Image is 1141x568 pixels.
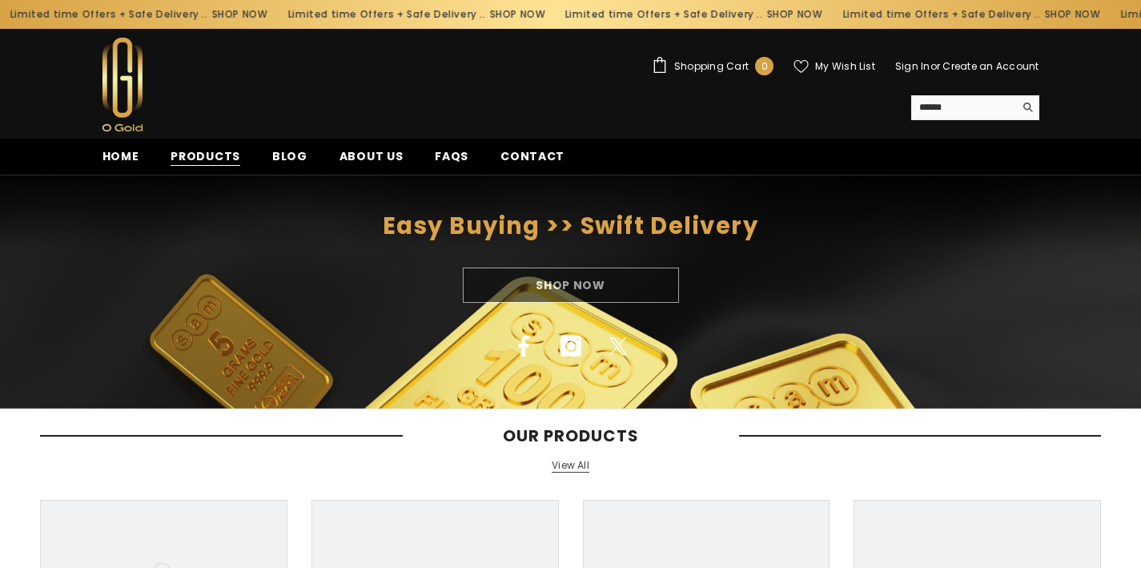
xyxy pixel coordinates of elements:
[911,95,1039,120] summary: Search
[895,59,930,73] a: Sign In
[832,2,1110,27] div: Limited time Offers + Safe Delivery ..
[86,147,155,175] a: Home
[256,147,323,175] a: Blog
[419,147,484,175] a: FAQs
[793,59,875,74] a: My Wish List
[815,62,875,71] span: My Wish List
[339,148,404,164] span: About us
[761,58,768,75] span: 0
[171,148,240,165] span: Products
[102,38,143,131] img: Ogold Shop
[435,148,468,164] span: FAQs
[272,148,307,164] span: Blog
[102,148,139,164] span: Home
[500,148,564,164] span: Contact
[552,459,589,473] a: View All
[674,62,749,71] span: Shopping Cart
[652,57,773,75] a: Shopping Cart
[554,2,832,27] div: Limited time Offers + Safe Delivery ..
[488,6,544,23] a: SHOP NOW
[930,59,940,73] span: or
[1043,6,1099,23] a: SHOP NOW
[276,2,554,27] div: Limited time Offers + Safe Delivery ..
[403,426,739,445] span: Our Products
[323,147,420,175] a: About us
[942,59,1039,73] a: Create an Account
[1014,95,1039,119] button: Search
[211,6,267,23] a: SHOP NOW
[484,147,581,175] a: Contact
[155,147,256,175] a: Products
[765,6,822,23] a: SHOP NOW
